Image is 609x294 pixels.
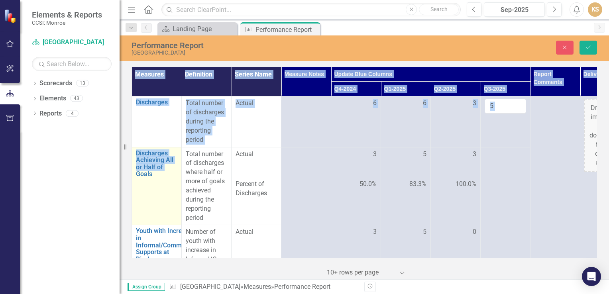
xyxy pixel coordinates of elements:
[4,9,18,23] img: ClearPoint Strategy
[39,109,62,118] a: Reports
[180,283,240,290] a: [GEOGRAPHIC_DATA]
[32,10,102,20] span: Elements & Reports
[487,5,542,15] div: Sep-2025
[136,227,196,263] a: Youth with Increase in Informal/Community Supports at Discharge
[582,267,601,286] div: Open Intercom Messenger
[32,20,102,26] small: CCSI: Monroe
[423,99,426,108] span: 6
[588,2,602,17] button: KS
[255,25,318,35] div: Performance Report
[132,41,389,50] div: Performance Report
[32,38,112,47] a: [GEOGRAPHIC_DATA]
[186,150,227,223] p: Total number of discharges where half or more of goals achieved during the reporting period
[186,227,227,282] div: Number of youth with increase in Informal/Community Supports at Discharge
[136,150,177,178] a: Discharges Achieving All or Half of Goals
[473,227,476,237] span: 0
[236,227,277,237] span: Actual
[274,283,330,290] div: Performance Report
[173,24,235,34] div: Landing Page
[76,80,89,87] div: 13
[186,99,227,144] div: Total number of discharges during the reporting period
[236,150,277,159] span: Actual
[409,180,426,189] span: 83.3%
[236,99,277,108] span: Actual
[136,99,177,106] a: Discharges
[70,95,83,102] div: 43
[236,180,277,198] span: Percent of Discharges
[430,6,448,12] span: Search
[39,79,72,88] a: Scorecards
[456,180,476,189] span: 100.0%
[128,283,165,291] span: Assign Group
[132,50,389,56] div: [GEOGRAPHIC_DATA]
[66,110,79,117] div: 4
[373,99,377,108] span: 6
[373,150,377,159] span: 3
[484,2,545,17] button: Sep-2025
[39,94,66,103] a: Elements
[360,180,377,189] span: 50.0%
[159,24,235,34] a: Landing Page
[473,150,476,159] span: 3
[473,99,476,108] span: 3
[423,227,426,237] span: 5
[373,227,377,237] span: 3
[161,3,461,17] input: Search ClearPoint...
[244,283,271,290] a: Measures
[419,4,459,15] button: Search
[32,57,112,71] input: Search Below...
[423,150,426,159] span: 5
[169,282,358,292] div: » »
